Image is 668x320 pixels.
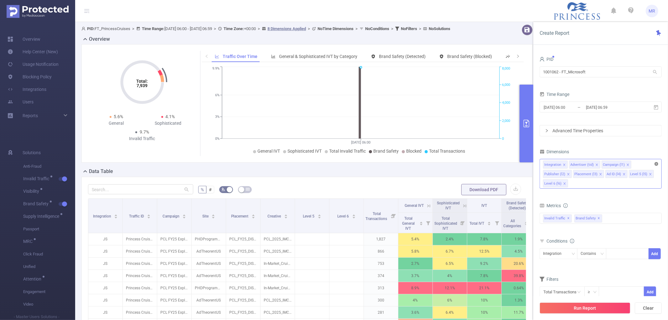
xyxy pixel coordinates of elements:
[461,184,506,195] button: Download PDF
[318,216,321,218] i: icon: caret-down
[605,170,628,178] li: Ad ID (l4)
[389,199,398,233] i: Filter menu
[540,149,569,154] span: Dimensions
[433,258,467,270] p: 6.5%
[433,307,467,318] p: 6.4%
[163,214,180,218] span: Campaign
[23,176,51,181] span: Invalid Traffic
[540,57,553,62] span: PID
[502,270,536,282] p: 39.8%
[252,213,255,215] i: icon: caret-up
[429,149,465,154] span: Total Transactions
[433,282,467,294] p: 12.1%
[600,252,604,256] i: icon: down
[630,170,647,178] div: Level 5 (l5)
[192,282,226,294] p: PHDProgrammatic
[226,270,260,282] p: PCL_FY25_DIS_DIS_USA_EXP_GEN_CruiseIn-Market_Contextual_Adtheorent_AVDisplayStandardPredictiveTar...
[114,114,123,119] span: 5.6%
[364,245,398,257] p: 866
[157,270,191,282] p: PCL FY25 Explore [259883]
[389,26,395,31] span: >
[252,216,255,218] i: icon: caret-down
[279,54,357,59] span: General & Sophisticated IVT by Category
[89,168,113,175] h2: Data Table
[147,216,151,218] i: icon: caret-down
[373,149,399,154] span: Brand Safety
[267,214,282,218] span: Creative
[271,54,276,59] i: icon: bar-chart
[543,103,594,112] input: Start date
[599,173,602,176] i: icon: close
[88,233,122,245] p: JS
[543,179,568,187] li: Level 6 (l6)
[23,146,41,159] span: Solutions
[23,214,61,218] span: Supply Intelligence
[261,307,295,318] p: PCL_2025_IMCS_2025Dynamic_300x250.zip [5176181]
[623,173,626,176] i: icon: close
[137,79,148,84] tspan: Total:
[337,214,350,218] span: Level 6
[303,214,315,218] span: Level 5
[626,163,629,167] i: icon: close
[351,140,370,144] tspan: [DATE] 06:00
[540,125,661,136] div: icon: rightAdvanced Time Properties
[23,202,51,206] span: Brand Safety
[88,307,122,318] p: JS
[231,214,250,218] span: Placement
[420,223,423,225] i: icon: caret-down
[123,233,157,245] p: Princess Cruises_PHD [8807]
[364,294,398,306] p: 300
[23,260,75,273] span: Unified
[7,5,69,18] img: Protected Media
[202,214,210,218] span: Site
[87,26,95,31] b: PID:
[365,26,389,31] b: No Conditions
[401,26,417,31] b: No Filters
[23,223,75,235] span: Passport
[88,270,122,282] p: JS
[655,162,658,166] i: icon: close-circle
[8,96,34,108] a: Users
[502,294,536,306] p: 1.3%
[405,203,424,208] span: General IVT
[205,54,209,58] i: icon: left
[192,294,226,306] p: AdTheorentUS
[212,213,215,215] i: icon: caret-up
[123,245,157,257] p: Princess Cruises_PHD [8807]
[215,115,220,119] tspan: 3%
[215,54,219,59] i: icon: line-chart
[8,58,59,71] a: Usage Notification
[437,201,460,210] span: Sophisticated IVT
[502,258,536,270] p: 20.6%
[364,258,398,270] p: 753
[183,213,186,215] i: icon: caret-up
[93,214,112,218] span: Integration
[192,307,226,318] p: AdTheorentUS
[137,83,148,88] tspan: 7,939
[147,213,151,215] i: icon: caret-up
[256,26,262,31] span: >
[257,149,280,154] span: General IVT
[493,213,501,233] i: Filter menu
[424,213,432,233] i: Filter menu
[123,282,157,294] p: Princess Cruises_PHD [8807]
[123,307,157,318] p: Princess Cruises_PHD [8807]
[8,71,52,83] a: Blocking Policy
[364,307,398,318] p: 281
[91,120,142,127] div: General
[8,83,46,96] a: Integrations
[398,270,432,282] p: 3.7%
[502,119,510,123] tspan: 2,000
[467,233,501,245] p: 7.8%
[502,282,536,294] p: 0.64%
[284,213,287,215] i: icon: caret-up
[212,26,218,31] span: >
[223,54,257,59] span: Traffic Over Time
[261,270,295,282] p: In-Market_Cruise_Behavioral_Explore_prg_lto_Q4LTO_mtd_static_320x50_F2.jpg [5573018]
[458,213,467,233] i: Filter menu
[402,216,415,231] span: Total General IVT
[524,221,528,224] div: Sort
[570,161,594,169] div: Advertiser (tid)
[221,187,225,191] i: icon: bg-colors
[81,26,450,31] span: FT_PrincessCruises [DATE] 06:00 - [DATE] 06:59 +00:00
